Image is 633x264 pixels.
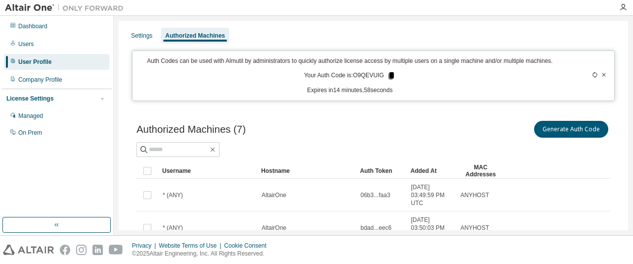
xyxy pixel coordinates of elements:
[224,242,272,250] div: Cookie Consent
[18,129,42,137] div: On Prem
[410,163,452,179] div: Added At
[132,242,159,250] div: Privacy
[109,245,123,255] img: youtube.svg
[460,191,489,199] span: ANYHOST
[18,22,47,30] div: Dashboard
[534,121,608,138] button: Generate Auth Code
[6,95,53,103] div: License Settings
[76,245,87,255] img: instagram.svg
[18,40,34,48] div: Users
[360,163,403,179] div: Auth Token
[162,163,253,179] div: Username
[262,224,286,232] span: AltairOne
[18,76,62,84] div: Company Profile
[159,242,224,250] div: Website Terms of Use
[361,191,390,199] span: 06b3...faa3
[136,124,246,135] span: Authorized Machines (7)
[18,112,43,120] div: Managed
[18,58,51,66] div: User Profile
[262,191,286,199] span: AltairOne
[411,216,452,240] span: [DATE] 03:50:03 PM UTC
[261,163,352,179] div: Hostname
[138,86,561,95] p: Expires in 14 minutes, 58 seconds
[411,183,452,207] span: [DATE] 03:49:59 PM UTC
[131,32,152,40] div: Settings
[5,3,129,13] img: Altair One
[163,191,183,199] span: * (ANY)
[304,71,396,80] p: Your Auth Code is: O9QEVUIG
[165,32,225,40] div: Authorized Machines
[3,245,54,255] img: altair_logo.svg
[163,224,183,232] span: * (ANY)
[132,250,272,258] p: © 2025 Altair Engineering, Inc. All Rights Reserved.
[92,245,103,255] img: linkedin.svg
[361,224,392,232] span: bdad...eec6
[460,163,501,179] div: MAC Addresses
[60,245,70,255] img: facebook.svg
[138,57,561,65] p: Auth Codes can be used with Almutil by administrators to quickly authorize license access by mult...
[460,224,489,232] span: ANYHOST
